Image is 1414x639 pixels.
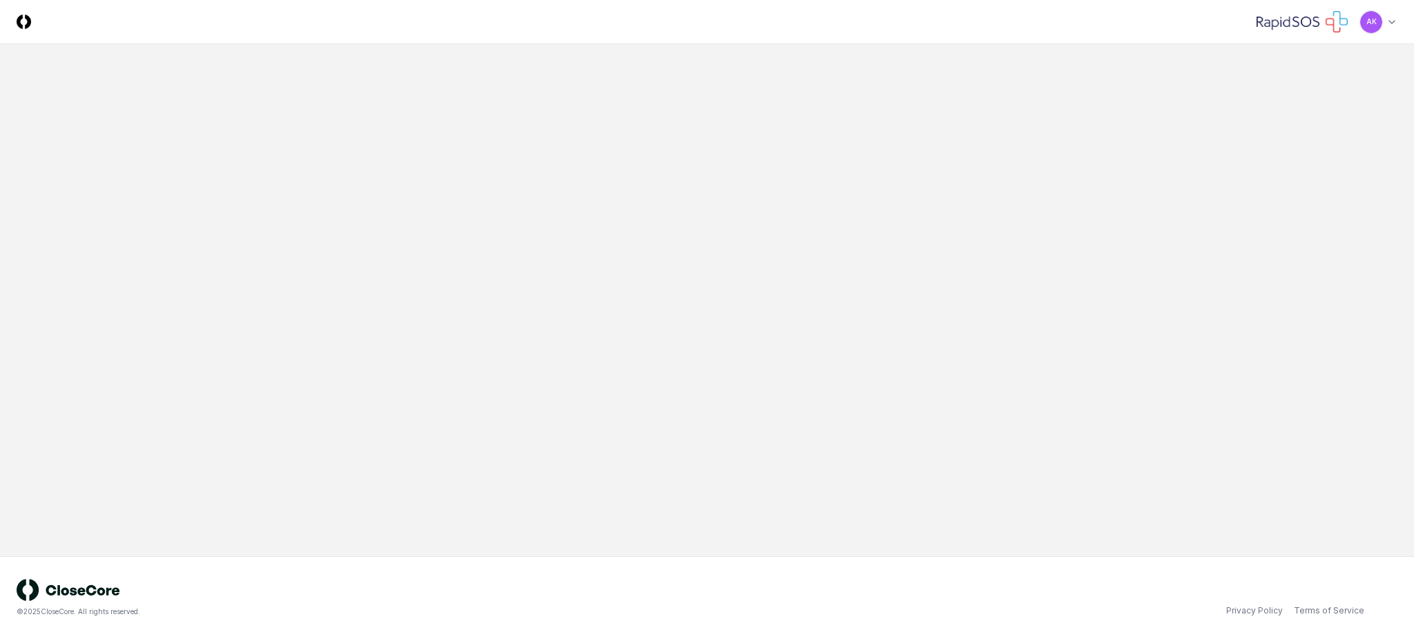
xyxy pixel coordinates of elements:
a: Terms of Service [1294,604,1364,617]
img: logo [17,579,120,601]
div: © 2025 CloseCore. All rights reserved. [17,607,707,617]
a: Privacy Policy [1226,604,1283,617]
img: RapidSOS logo [1257,11,1348,33]
button: AK [1359,10,1384,35]
img: Logo [17,14,31,29]
span: AK [1366,17,1377,27]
